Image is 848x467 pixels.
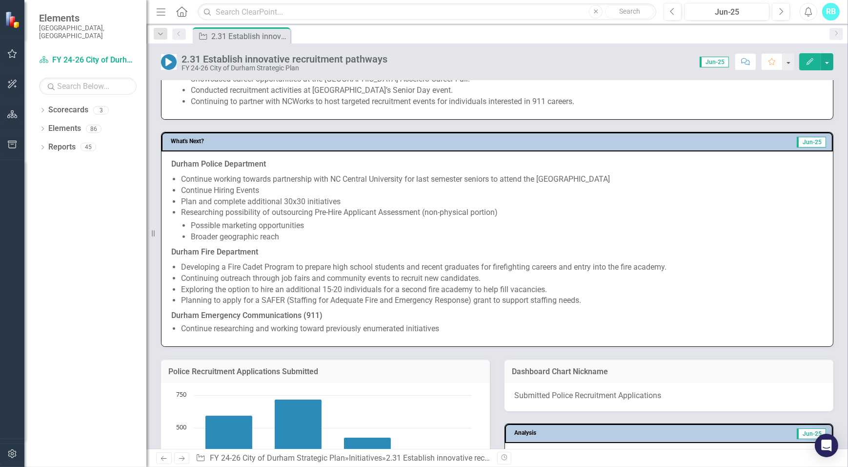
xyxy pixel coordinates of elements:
[181,284,823,296] li: Exploring the option to hire an additional 15-20 individuals for a second fire academy to help fi...
[211,30,288,42] div: 2.31 Establish innovative recruitment pathways
[168,367,483,376] h3: Police Recruitment Applications Submitted
[349,453,382,463] a: Initiatives
[191,96,823,107] li: Continuing to partner with NCWorks to host targeted recruitment events for individuals interested...
[210,453,345,463] a: FY 24-26 City of Durham Strategic Plan
[48,105,88,116] a: Scorecards
[182,54,387,64] div: 2.31 Establish innovative recruitment pathways
[797,428,826,439] span: Jun-25
[514,430,646,436] h3: Analysis
[39,78,137,95] input: Search Below...
[176,423,186,431] text: 500
[48,142,76,153] a: Reports
[605,5,654,19] button: Search
[191,232,823,243] li: Broader geographic reach
[688,6,766,18] div: Jun-25
[93,106,109,114] div: 3
[512,367,826,376] h3: Dashboard Chart Nickname
[39,55,137,66] a: FY 24-26 City of Durham Strategic Plan
[171,311,323,320] strong: Durham Emergency Communications (911)
[815,434,838,457] div: Open Intercom Messenger
[181,262,823,273] li: Developing a Fire Cadet Program to prepare high school students and recent graduates for firefigh...
[797,137,826,148] span: Jun-25
[181,185,823,196] li: Continue Hiring Events
[81,143,96,151] div: 45
[39,12,137,24] span: Elements
[191,220,823,232] li: Possible marketing opportunities
[822,3,840,21] button: RB
[171,247,258,256] strong: Durham Fire Department
[176,390,186,399] text: 750
[198,3,656,21] input: Search ClearPoint...
[700,57,729,67] span: Jun-25
[181,295,823,306] li: Planning to apply for a SAFER (Staffing for Adequate Fire and Emergency Response) grant to suppor...
[181,174,823,185] li: Continue working towards partnership with NC Central University for last semester seniors to atte...
[181,196,823,208] li: Plan and complete additional 30x30 initiatives
[5,11,22,28] img: ClearPoint Strategy
[182,64,387,72] div: FY 24-26 City of Durham Strategic Plan
[181,273,823,284] li: Continuing outreach through job fairs and community events to recruit new candidates.
[161,54,177,70] img: In Progress
[181,323,823,335] li: Continue researching and working toward previously enumerated initiatives
[514,391,661,400] span: Submitted Police Recruitment Applications
[181,207,823,243] li: Researching possibility of outsourcing Pre-Hire Applicant Assessment (non-physical portion)
[191,85,823,96] li: Conducted recruitment activities at [GEOGRAPHIC_DATA]’s Senior Day event.
[171,138,514,145] h3: What's Next?
[39,24,137,40] small: [GEOGRAPHIC_DATA], [GEOGRAPHIC_DATA]
[86,125,101,133] div: 86
[685,3,769,21] button: Jun-25
[196,453,490,464] div: » »
[171,159,266,169] strong: Durham Police Department
[48,123,81,134] a: Elements
[386,453,549,463] div: 2.31 Establish innovative recruitment pathways
[619,7,640,15] span: Search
